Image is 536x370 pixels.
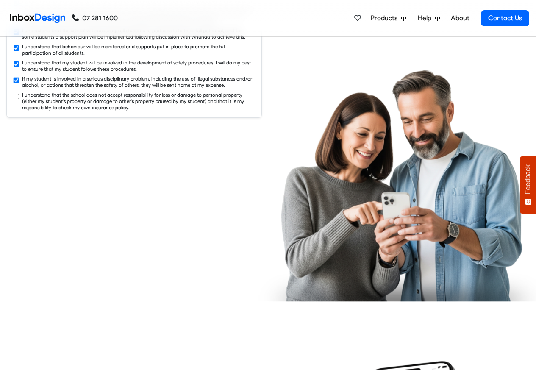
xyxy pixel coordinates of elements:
[418,13,435,23] span: Help
[448,10,472,27] a: About
[22,59,255,72] label: I understand that my student will be involved in the development of safety procedures. I will do ...
[481,10,529,26] a: Contact Us
[520,156,536,214] button: Feedback - Show survey
[371,13,401,23] span: Products
[414,10,444,27] a: Help
[22,75,255,88] label: If my student is involved in a serious disciplinary problem, including the use of illegal substan...
[72,13,118,23] a: 07 281 1600
[367,10,410,27] a: Products
[22,43,255,56] label: I understand that behaviour will be monitored and supports put in place to promote the full parti...
[524,164,532,194] span: Feedback
[22,92,255,111] label: I understand that the school does not accept responsibility for loss or damage to personal proper...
